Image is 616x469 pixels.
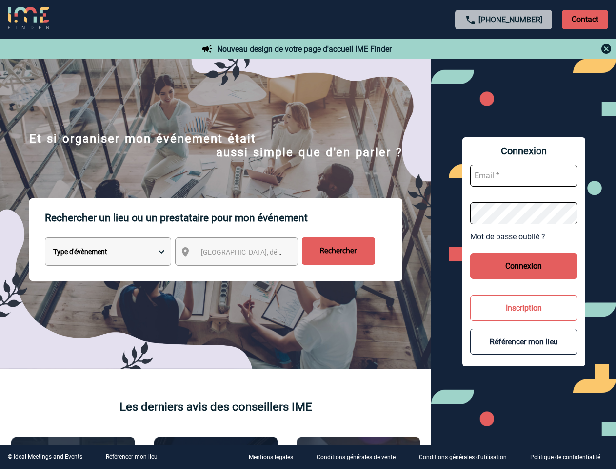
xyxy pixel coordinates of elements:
[470,145,577,157] span: Connexion
[249,454,293,461] p: Mentions légales
[530,454,600,461] p: Politique de confidentialité
[309,452,411,462] a: Conditions générales de vente
[411,452,522,462] a: Conditions générales d'utilisation
[470,232,577,241] a: Mot de passe oublié ?
[419,454,507,461] p: Conditions générales d'utilisation
[522,452,616,462] a: Politique de confidentialité
[470,295,577,321] button: Inscription
[106,453,158,460] a: Référencer mon lieu
[478,15,542,24] a: [PHONE_NUMBER]
[465,14,477,26] img: call-24-px.png
[562,10,608,29] p: Contact
[201,248,337,256] span: [GEOGRAPHIC_DATA], département, région...
[317,454,396,461] p: Conditions générales de vente
[302,237,375,265] input: Rechercher
[241,452,309,462] a: Mentions légales
[45,198,402,237] p: Rechercher un lieu ou un prestataire pour mon événement
[470,253,577,279] button: Connexion
[8,453,82,460] div: © Ideal Meetings and Events
[470,329,577,355] button: Référencer mon lieu
[470,165,577,187] input: Email *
